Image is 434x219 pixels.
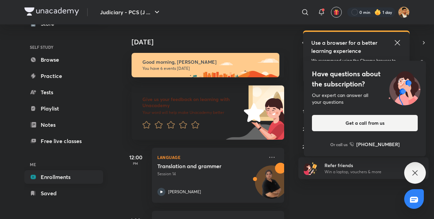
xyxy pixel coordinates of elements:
p: Session 14 [157,171,264,177]
div: Our expert can answer all your questions [312,92,418,105]
p: You have 6 events [DATE] [142,66,273,71]
h6: ME [24,159,103,170]
p: Language [157,153,264,161]
button: Judiciary - PCS (J ... [96,5,165,19]
img: Ashish Chhawari [398,6,410,18]
a: Practice [24,69,103,83]
a: Playlist [24,102,103,115]
a: Browse [24,53,103,66]
button: September 7, 2025 [300,88,311,99]
img: Avatar [255,169,288,202]
abbr: Saturday [420,58,423,65]
p: Win a laptop, vouchers & more [324,169,408,175]
img: ttu_illustration_new.svg [383,69,426,105]
h5: Use a browser for a better learning experience [311,39,379,55]
a: Company Logo [24,7,79,17]
button: September 28, 2025 [300,141,311,152]
h6: Good morning, [PERSON_NAME] [142,59,273,65]
img: avatar [333,9,339,15]
img: Company Logo [24,7,79,16]
abbr: September 21, 2025 [303,126,307,132]
abbr: September 28, 2025 [302,143,308,150]
a: Saved [24,186,103,200]
h4: Have questions about the subscription? [312,69,418,89]
a: [PHONE_NUMBER] [350,141,400,148]
img: referral [304,161,317,175]
p: Or call us [330,141,348,147]
button: September 21, 2025 [300,123,311,134]
h5: 12:00 [122,153,149,161]
h6: SELF STUDY [24,41,103,53]
h4: [DATE] [132,38,291,46]
img: streak [374,9,381,16]
button: Get a call from us [312,115,418,131]
img: feedback_image [221,85,284,140]
h6: [PHONE_NUMBER] [356,141,400,148]
abbr: September 14, 2025 [303,108,308,115]
p: We recommend using the Chrome browser to ensure you get the most up-to-date learning experience w... [311,58,401,76]
a: Tests [24,85,103,99]
p: Your word will help make Unacademy better [142,110,241,115]
h5: Translation and grammer [157,163,242,170]
button: September 14, 2025 [300,106,311,117]
a: Notes [24,118,103,132]
a: Free live classes [24,134,103,148]
p: [PERSON_NAME] [168,189,201,195]
h6: Refer friends [324,162,408,169]
button: avatar [331,7,342,18]
img: morning [132,53,279,77]
a: Enrollments [24,170,103,184]
p: PM [122,161,149,165]
h6: Give us your feedback on learning with Unacademy [142,96,241,108]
